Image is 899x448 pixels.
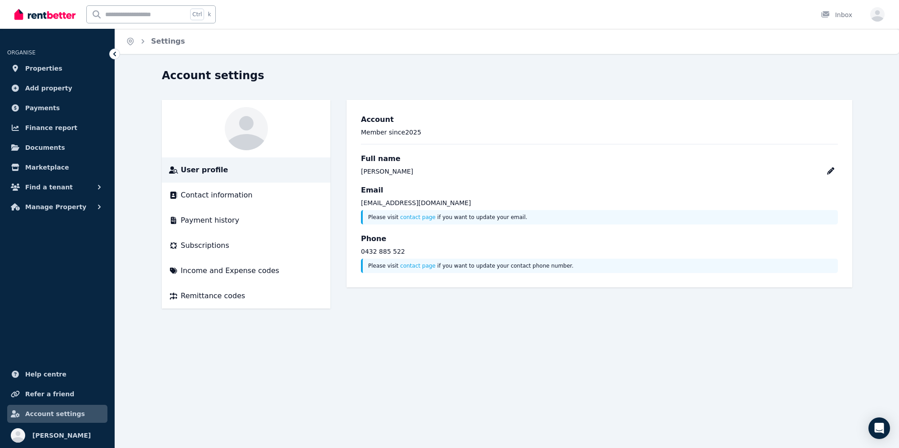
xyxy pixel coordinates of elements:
a: Contact information [169,190,323,201]
h1: Account settings [162,68,264,83]
a: Remittance codes [169,291,323,301]
span: Contact information [181,190,253,201]
span: Remittance codes [181,291,245,301]
a: Add property [7,79,107,97]
div: Open Intercom Messenger [868,417,890,439]
span: Finance report [25,122,77,133]
span: Find a tenant [25,182,73,193]
span: Account settings [25,408,85,419]
span: Payment history [181,215,239,226]
img: RentBetter [14,8,76,21]
p: Member since 2025 [361,128,838,137]
a: Subscriptions [169,240,323,251]
span: ORGANISE [7,49,36,56]
a: User profile [169,165,323,175]
span: User profile [181,165,228,175]
a: Payment history [169,215,323,226]
span: Properties [25,63,62,74]
nav: Breadcrumb [115,29,196,54]
a: Payments [7,99,107,117]
span: Income and Expense codes [181,265,279,276]
a: Properties [7,59,107,77]
a: Income and Expense codes [169,265,323,276]
div: [PERSON_NAME] [361,167,413,176]
h3: Full name [361,153,838,164]
a: Account settings [7,405,107,423]
button: Manage Property [7,198,107,216]
a: Settings [151,37,185,45]
span: Add property [25,83,72,94]
span: [PERSON_NAME] [32,430,91,441]
a: contact page [400,214,436,220]
p: [EMAIL_ADDRESS][DOMAIN_NAME] [361,198,838,207]
span: Help centre [25,369,67,380]
p: Please visit if you want to update your contact phone number. [368,262,832,269]
a: contact page [400,263,436,269]
a: Marketplace [7,158,107,176]
button: Find a tenant [7,178,107,196]
span: Refer a friend [25,389,74,399]
span: Marketplace [25,162,69,173]
div: Inbox [821,10,852,19]
span: Subscriptions [181,240,229,251]
a: Documents [7,139,107,157]
a: Help centre [7,365,107,383]
a: Refer a friend [7,385,107,403]
span: Ctrl [190,9,204,20]
p: Please visit if you want to update your email. [368,214,832,221]
span: Documents [25,142,65,153]
a: Finance report [7,119,107,137]
span: Payments [25,103,60,113]
h3: Email [361,185,838,196]
h3: Account [361,114,838,125]
span: k [208,11,211,18]
p: 0432 885 522 [361,247,838,256]
span: Manage Property [25,202,86,212]
h3: Phone [361,233,838,244]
